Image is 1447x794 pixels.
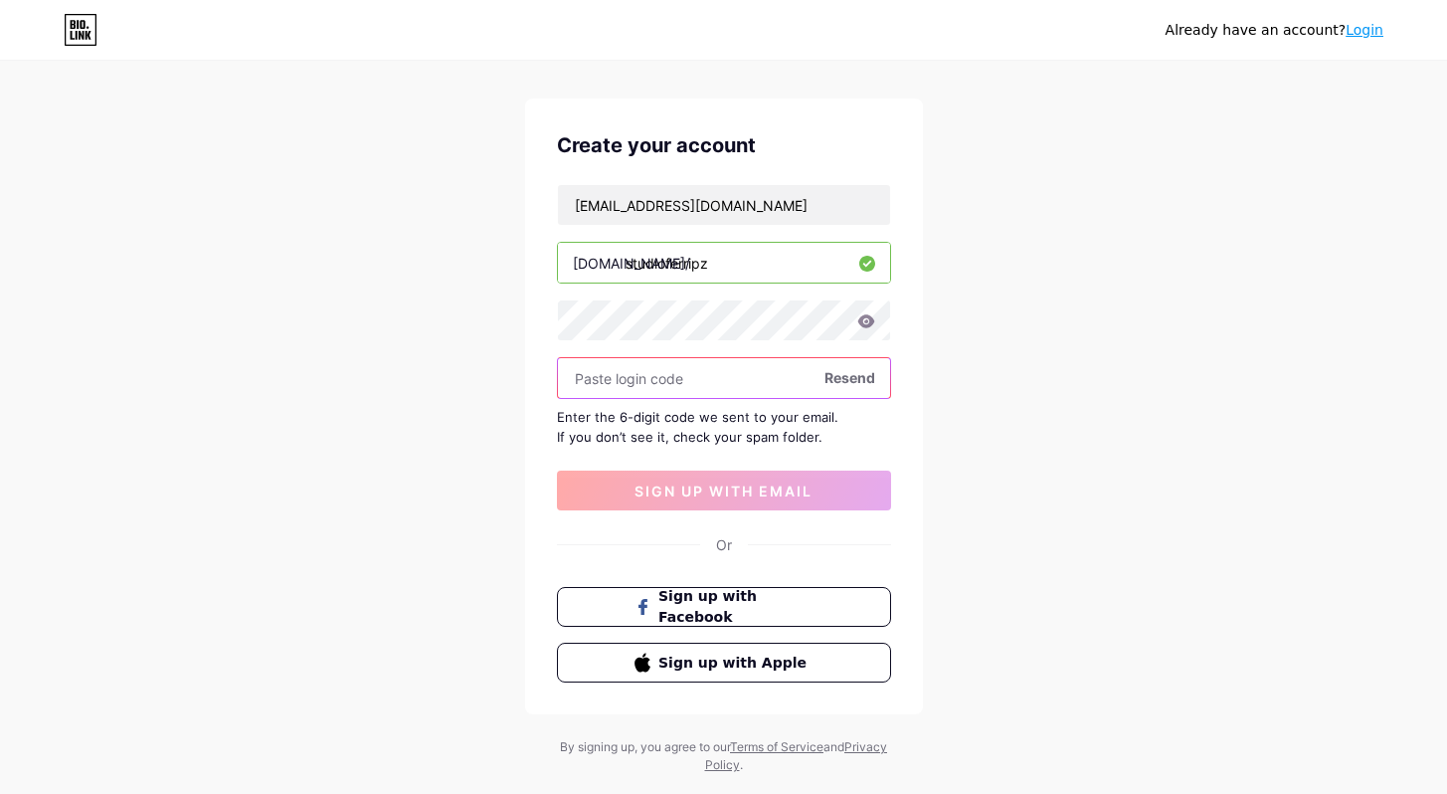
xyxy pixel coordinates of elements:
button: Sign up with Facebook [557,587,891,627]
span: Resend [824,367,875,388]
input: username [558,243,890,283]
a: Login [1346,22,1383,38]
button: sign up with email [557,471,891,510]
div: Create your account [557,130,891,160]
div: Or [716,534,732,555]
div: [DOMAIN_NAME]/ [573,253,690,274]
span: sign up with email [634,483,813,499]
div: By signing up, you agree to our and . [555,738,893,774]
input: Email [558,185,890,225]
a: Terms of Service [730,739,823,754]
button: Sign up with Apple [557,643,891,683]
span: Sign up with Facebook [658,586,813,628]
div: Already have an account? [1166,20,1383,41]
div: Enter the 6-digit code we sent to your email. If you don’t see it, check your spam folder. [557,407,891,447]
span: Sign up with Apple [658,653,813,674]
input: Paste login code [558,358,890,398]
